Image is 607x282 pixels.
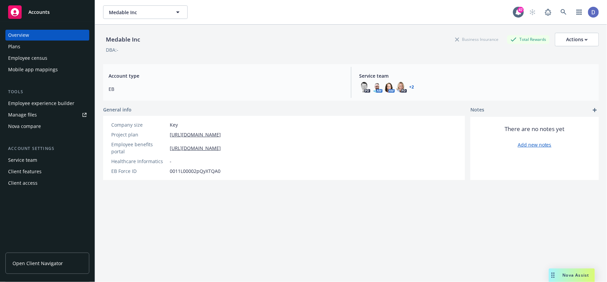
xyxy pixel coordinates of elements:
[5,109,89,120] a: Manage files
[8,109,37,120] div: Manage files
[8,121,41,132] div: Nova compare
[111,158,167,165] div: Healthcare Informatics
[452,35,502,44] div: Business Insurance
[359,72,594,79] span: Service team
[170,168,220,175] span: 0011L00002pQyXTQA0
[555,33,599,46] button: Actions
[5,145,89,152] div: Account settings
[5,53,89,63] a: Employee census
[111,131,167,138] div: Project plan
[109,9,167,16] span: Medable Inc
[8,30,29,41] div: Overview
[563,272,589,278] span: Nova Assist
[106,46,118,53] div: DBA: -
[5,30,89,41] a: Overview
[8,53,47,63] div: Employee census
[8,166,42,177] div: Client features
[549,268,595,282] button: Nova Assist
[549,268,557,282] div: Drag to move
[8,41,20,52] div: Plans
[507,35,550,44] div: Total Rewards
[526,5,539,19] a: Start snowing
[111,141,167,155] div: Employee benefits portal
[103,106,132,113] span: General info
[5,41,89,52] a: Plans
[372,82,382,93] img: photo
[359,82,370,93] img: photo
[103,5,188,19] button: Medable Inc
[566,33,588,46] div: Actions
[8,178,38,188] div: Client access
[8,98,74,109] div: Employee experience builder
[591,106,599,114] a: add
[5,88,89,95] div: Tools
[5,121,89,132] a: Nova compare
[557,5,570,19] a: Search
[170,121,178,128] span: Key
[109,72,343,79] span: Account type
[5,3,89,22] a: Accounts
[8,155,37,165] div: Service team
[170,131,221,138] a: [URL][DOMAIN_NAME]
[384,82,395,93] img: photo
[5,98,89,109] a: Employee experience builder
[518,7,524,13] div: 47
[470,106,484,114] span: Notes
[103,35,143,44] div: Medable Inc
[13,260,63,267] span: Open Client Navigator
[505,125,565,133] span: There are no notes yet
[410,85,414,89] a: +2
[111,168,167,175] div: EB Force ID
[5,178,89,188] a: Client access
[5,64,89,75] a: Mobile app mappings
[109,85,343,93] span: EB
[541,5,555,19] a: Report a Bug
[28,9,50,15] span: Accounts
[111,121,167,128] div: Company size
[170,145,221,152] a: [URL][DOMAIN_NAME]
[396,82,407,93] img: photo
[518,141,552,148] a: Add new notes
[573,5,586,19] a: Switch app
[170,158,171,165] span: -
[5,166,89,177] a: Client features
[8,64,58,75] div: Mobile app mappings
[5,155,89,165] a: Service team
[588,7,599,18] img: photo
